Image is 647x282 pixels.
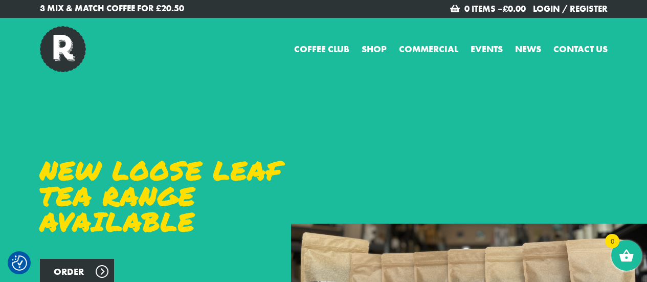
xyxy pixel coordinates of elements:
[40,2,316,15] a: 3 Mix & Match Coffee for £20.50
[464,3,526,14] a: 0 items –£0.00
[12,255,27,271] img: Revisit consent button
[40,158,316,234] h1: New Loose Leaf Tea Range Available
[12,255,27,271] button: Consent Preferences
[605,234,619,248] span: 0
[362,42,387,56] a: Shop
[40,26,86,72] img: Relish Coffee
[294,42,349,56] a: Coffee Club
[503,3,508,14] span: £
[471,42,503,56] a: Events
[515,42,541,56] a: News
[533,3,608,14] a: Login / Register
[503,3,526,14] bdi: 0.00
[399,42,458,56] a: Commercial
[553,42,608,56] a: Contact us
